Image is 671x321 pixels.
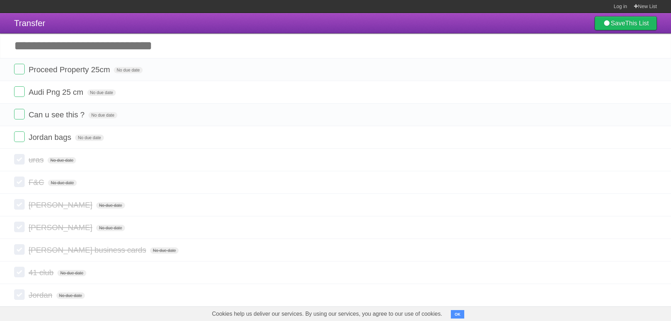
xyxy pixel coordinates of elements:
span: No due date [96,225,125,231]
label: Done [14,109,25,119]
span: No due date [56,292,85,299]
span: No due date [75,135,104,141]
label: Done [14,199,25,210]
label: Done [14,289,25,300]
span: No due date [48,157,76,163]
span: No due date [150,247,179,254]
span: [PERSON_NAME] [29,200,94,209]
span: Transfer [14,18,45,28]
span: No due date [88,112,117,118]
label: Done [14,177,25,187]
button: OK [451,310,465,319]
span: Can u see this ? [29,110,86,119]
span: Audi Png 25 cm [29,88,85,97]
span: No due date [57,270,86,276]
label: Done [14,86,25,97]
span: Cookies help us deliver our services. By using our services, you agree to our use of cookies. [205,307,449,321]
span: Jordan bags [29,133,73,142]
span: F&C [29,178,46,187]
label: Done [14,64,25,74]
span: uras [29,155,45,164]
a: SaveThis List [595,16,657,30]
span: 41 club [29,268,55,277]
label: Done [14,244,25,255]
b: This List [625,20,649,27]
span: No due date [114,67,142,73]
label: Done [14,222,25,232]
label: Done [14,267,25,277]
span: Jordan [29,291,54,300]
span: No due date [96,202,125,209]
span: No due date [87,89,116,96]
span: Proceed Property 25cm [29,65,112,74]
label: Done [14,131,25,142]
label: Done [14,154,25,165]
span: [PERSON_NAME] [29,223,94,232]
span: [PERSON_NAME] business cards [29,246,148,254]
span: No due date [48,180,76,186]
